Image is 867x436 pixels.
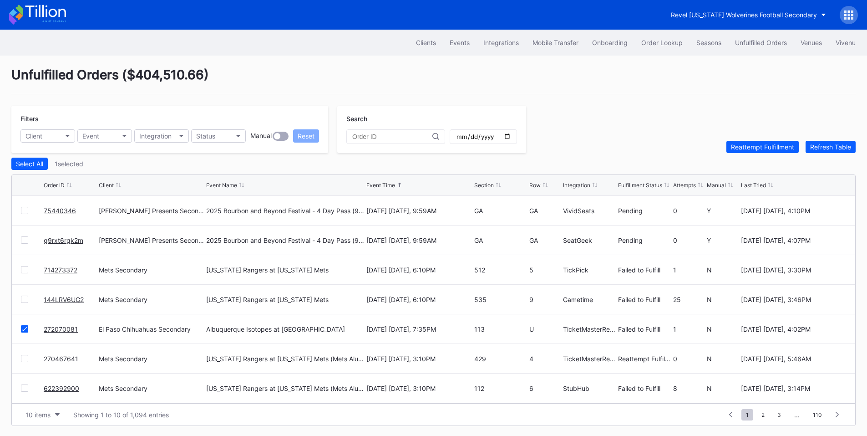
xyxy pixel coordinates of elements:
[99,355,204,363] div: Mets Secondary
[563,236,616,244] div: SeatGeek
[366,182,395,189] div: Event Time
[44,182,65,189] div: Order ID
[443,34,477,51] a: Events
[366,385,472,392] div: [DATE] [DATE], 3:10PM
[206,296,329,303] div: [US_STATE] Rangers at [US_STATE] Mets
[618,385,671,392] div: Failed to Fulfill
[99,182,114,189] div: Client
[741,296,846,303] div: [DATE] [DATE], 3:46PM
[474,236,527,244] div: GA
[20,115,319,123] div: Filters
[563,325,616,333] div: TicketMasterResale
[741,409,753,421] span: 1
[409,34,443,51] button: Clients
[741,236,846,244] div: [DATE] [DATE], 4:07PM
[806,141,856,153] button: Refresh Table
[416,39,436,46] div: Clients
[206,207,364,215] div: 2025 Bourbon and Beyond Festival - 4 Day Pass (9/11 - 9/14) ([PERSON_NAME], [PERSON_NAME], [PERSO...
[99,266,204,274] div: Mets Secondary
[55,160,83,168] div: 1 selected
[44,266,77,274] a: 714273372
[664,6,833,23] button: Revel [US_STATE] Wolverines Football Secondary
[366,325,472,333] div: [DATE] [DATE], 7:35PM
[801,39,822,46] div: Venues
[563,296,616,303] div: Gametime
[671,11,817,19] div: Revel [US_STATE] Wolverines Football Secondary
[836,39,856,46] div: Vivenu
[477,34,526,51] button: Integrations
[735,39,787,46] div: Unfulfilled Orders
[11,158,48,170] button: Select All
[529,385,561,392] div: 6
[293,129,319,143] button: Reset
[529,266,561,274] div: 5
[25,132,42,140] div: Client
[474,385,527,392] div: 112
[741,266,846,274] div: [DATE] [DATE], 3:30PM
[641,39,683,46] div: Order Lookup
[673,182,696,189] div: Attempts
[206,325,345,333] div: Albuquerque Isotopes at [GEOGRAPHIC_DATA]
[11,67,856,94] div: Unfulfilled Orders ( $404,510.66 )
[618,355,671,363] div: Reattempt Fulfillment
[696,39,721,46] div: Seasons
[206,385,364,392] div: [US_STATE] Rangers at [US_STATE] Mets (Mets Alumni Classic/Mrs. Met Taxicab [GEOGRAPHIC_DATA] Giv...
[20,129,75,143] button: Client
[366,355,472,363] div: [DATE] [DATE], 3:10PM
[618,236,671,244] div: Pending
[366,296,472,303] div: [DATE] [DATE], 6:10PM
[707,296,738,303] div: N
[450,39,470,46] div: Events
[206,182,237,189] div: Event Name
[728,34,794,51] button: Unfulfilled Orders
[139,132,172,140] div: Integration
[483,39,519,46] div: Integrations
[707,325,738,333] div: N
[787,411,806,419] div: ...
[206,355,364,363] div: [US_STATE] Rangers at [US_STATE] Mets (Mets Alumni Classic/Mrs. Met Taxicab [GEOGRAPHIC_DATA] Giv...
[794,34,829,51] button: Venues
[707,236,738,244] div: Y
[99,207,204,215] div: [PERSON_NAME] Presents Secondary
[474,207,527,215] div: GA
[829,34,862,51] button: Vivenu
[673,355,705,363] div: 0
[563,182,590,189] div: Integration
[707,207,738,215] div: Y
[25,411,51,419] div: 10 items
[206,266,329,274] div: [US_STATE] Rangers at [US_STATE] Mets
[474,325,527,333] div: 113
[618,182,662,189] div: Fulfillment Status
[99,296,204,303] div: Mets Secondary
[298,132,314,140] div: Reset
[529,355,561,363] div: 4
[618,325,671,333] div: Failed to Fulfill
[808,409,826,421] span: 110
[690,34,728,51] button: Seasons
[741,207,846,215] div: [DATE] [DATE], 4:10PM
[563,385,616,392] div: StubHub
[44,325,78,333] a: 272070081
[707,266,738,274] div: N
[707,182,726,189] div: Manual
[731,143,794,151] div: Reattempt Fulfillment
[82,132,99,140] div: Event
[134,129,189,143] button: Integration
[726,141,799,153] button: Reattempt Fulfillment
[673,207,705,215] div: 0
[44,236,83,244] a: g9rxt6rgk2m
[526,34,585,51] button: Mobile Transfer
[529,296,561,303] div: 9
[618,296,671,303] div: Failed to Fulfill
[673,236,705,244] div: 0
[44,296,84,303] a: 144LRV6UG2
[634,34,690,51] button: Order Lookup
[44,385,79,392] a: 622392900
[741,182,766,189] div: Last Tried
